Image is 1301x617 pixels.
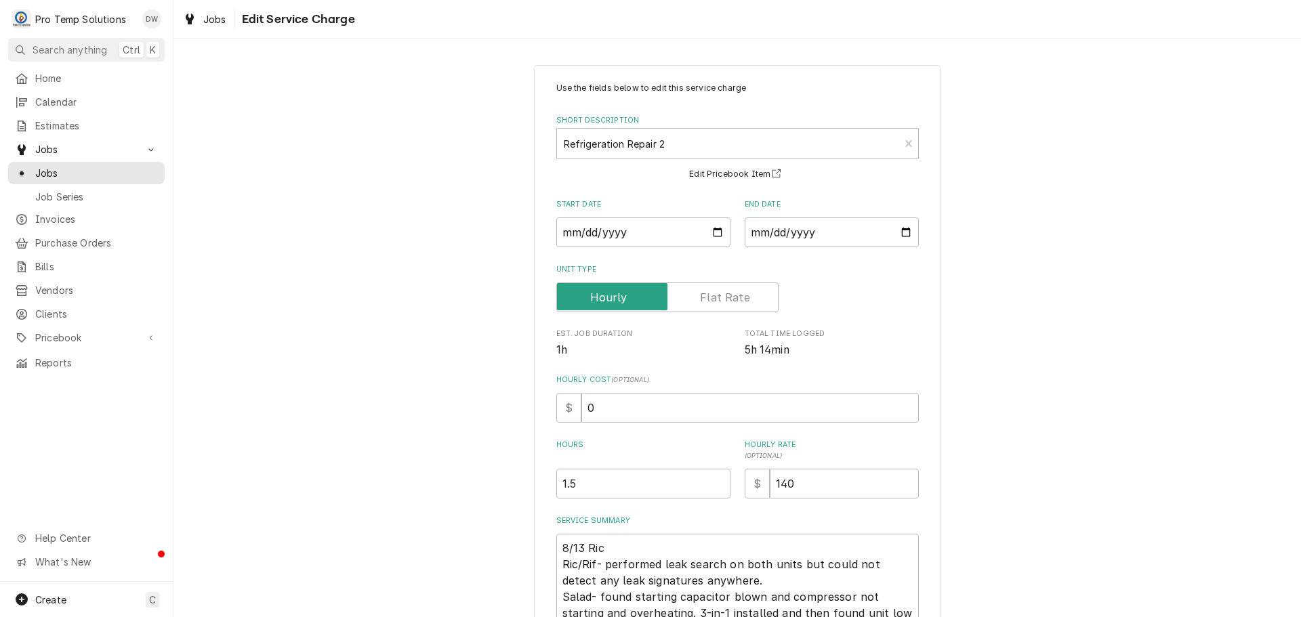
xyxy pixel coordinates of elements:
p: Use the fields below to edit this service charge [556,82,919,94]
div: $ [556,393,581,423]
span: Create [35,594,66,605]
div: Start Date [556,199,730,247]
span: Jobs [35,142,138,156]
span: Invoices [35,212,158,226]
span: C [149,593,156,607]
label: Hourly Cost [556,375,919,385]
a: Go to Help Center [8,527,165,549]
span: Estimates [35,119,158,133]
a: Go to What's New [8,551,165,573]
button: Edit Pricebook Item [687,166,787,183]
span: 5h 14min [745,343,789,356]
label: Start Date [556,199,730,210]
div: Total Time Logged [745,328,919,358]
div: Unit Type [556,264,919,312]
span: Vendors [35,283,158,297]
span: Est. Job Duration [556,342,730,358]
span: Reports [35,356,158,370]
span: K [150,43,156,57]
span: Help Center [35,531,157,545]
a: Estimates [8,114,165,137]
div: P [12,9,31,28]
button: Search anythingCtrlK [8,38,165,62]
span: 1h [556,343,567,356]
span: ( optional ) [611,376,649,383]
a: Purchase Orders [8,232,165,254]
a: Reports [8,352,165,374]
span: Total Time Logged [745,342,919,358]
span: Est. Job Duration [556,328,730,339]
a: Clients [8,303,165,325]
a: Invoices [8,208,165,230]
div: [object Object] [556,440,730,498]
div: Dana Williams's Avatar [142,9,161,28]
a: Bills [8,255,165,278]
div: Short Description [556,115,919,182]
span: Search anything [33,43,107,57]
span: Clients [35,307,158,321]
a: Go to Jobs [8,138,165,161]
label: Hours [556,440,730,461]
span: Purchase Orders [35,236,158,250]
span: Edit Service Charge [238,10,355,28]
input: yyyy-mm-dd [556,217,730,247]
div: $ [745,469,770,498]
span: Total Time Logged [745,328,919,339]
span: Jobs [203,12,226,26]
a: Home [8,67,165,89]
label: End Date [745,199,919,210]
div: [object Object] [745,440,919,498]
label: Service Summary [556,515,919,526]
span: Job Series [35,190,158,204]
a: Vendors [8,279,165,301]
span: Calendar [35,95,158,109]
a: Go to Pricebook [8,326,165,349]
label: Short Description [556,115,919,126]
input: yyyy-mm-dd [745,217,919,247]
span: Bills [35,259,158,274]
div: DW [142,9,161,28]
label: Hourly Rate [745,440,919,461]
label: Unit Type [556,264,919,275]
a: Job Series [8,186,165,208]
span: Home [35,71,158,85]
div: End Date [745,199,919,247]
a: Jobs [178,8,232,30]
div: Hourly Cost [556,375,919,423]
a: Jobs [8,162,165,184]
span: Ctrl [123,43,140,57]
div: Pro Temp Solutions's Avatar [12,9,31,28]
div: Pro Temp Solutions [35,12,126,26]
span: Pricebook [35,331,138,345]
span: ( optional ) [745,452,783,459]
div: Est. Job Duration [556,328,730,358]
span: What's New [35,555,157,569]
a: Calendar [8,91,165,113]
span: Jobs [35,166,158,180]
